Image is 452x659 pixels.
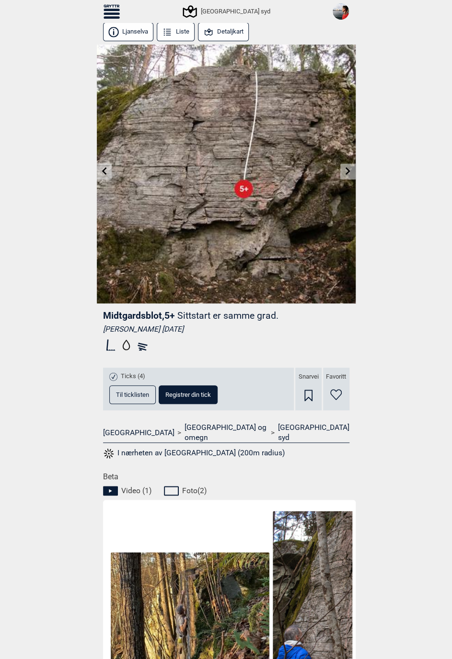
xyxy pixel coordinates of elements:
span: Video ( 1 ) [121,486,151,496]
span: Favoritt [326,373,346,381]
a: [GEOGRAPHIC_DATA] syd [278,423,349,442]
span: Registrer din tick [165,392,211,398]
button: Registrer din tick [159,385,218,404]
span: Ticks (4) [121,372,145,381]
img: 96237517 3053624591380607 2383231920386342912 n [333,3,349,20]
button: I nærheten av [GEOGRAPHIC_DATA] (200m radius) [103,447,285,460]
button: Til ticklisten [109,385,156,404]
span: Foto ( 2 ) [182,486,207,496]
div: Snarvei [295,368,322,410]
div: [PERSON_NAME] [DATE] [103,324,349,334]
span: Til ticklisten [116,392,149,398]
img: Midtgardsblot 210402 [97,45,356,303]
span: Midtgardsblot , 5+ [103,310,175,321]
a: [GEOGRAPHIC_DATA] [103,428,174,438]
a: [GEOGRAPHIC_DATA] og omegn [185,423,268,442]
button: Liste [157,23,195,41]
div: [GEOGRAPHIC_DATA] syd [184,6,270,17]
button: Detaljkart [198,23,249,41]
p: Sittstart er samme grad. [177,310,278,321]
button: Ljanselva [103,23,154,41]
nav: > > [103,423,349,442]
